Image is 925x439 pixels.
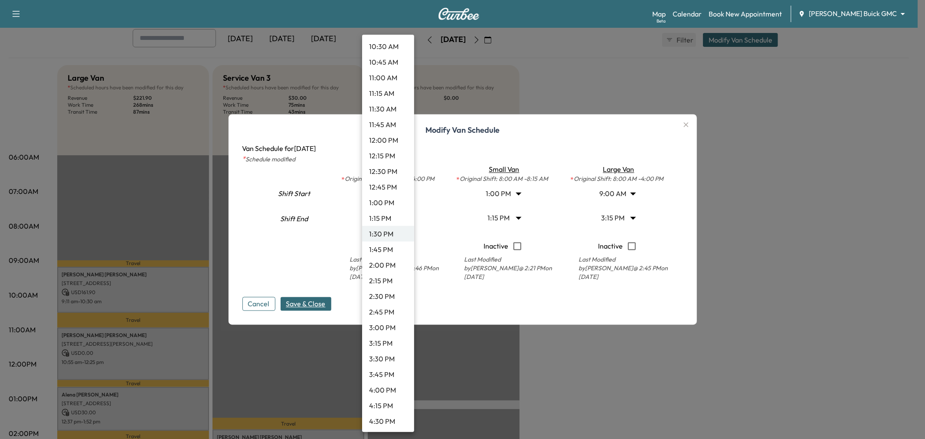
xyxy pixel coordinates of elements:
li: 3:45 PM [362,367,414,382]
li: 12:30 PM [362,164,414,179]
li: 10:30 AM [362,39,414,54]
li: 1:30 PM [362,226,414,242]
li: 3:30 PM [362,351,414,367]
li: 11:30 AM [362,101,414,117]
li: 4:00 PM [362,382,414,398]
li: 12:45 PM [362,179,414,195]
li: 10:45 AM [362,54,414,70]
li: 1:15 PM [362,210,414,226]
li: 12:15 PM [362,148,414,164]
li: 4:15 PM [362,398,414,413]
li: 2:15 PM [362,273,414,288]
li: 3:00 PM [362,320,414,335]
li: 2:45 PM [362,304,414,320]
li: 1:00 PM [362,195,414,210]
li: 2:30 PM [362,288,414,304]
li: 11:15 AM [362,85,414,101]
li: 1:45 PM [362,242,414,257]
li: 4:30 PM [362,413,414,429]
li: 11:45 AM [362,117,414,132]
li: 12:00 PM [362,132,414,148]
li: 3:15 PM [362,335,414,351]
li: 11:00 AM [362,70,414,85]
li: 2:00 PM [362,257,414,273]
